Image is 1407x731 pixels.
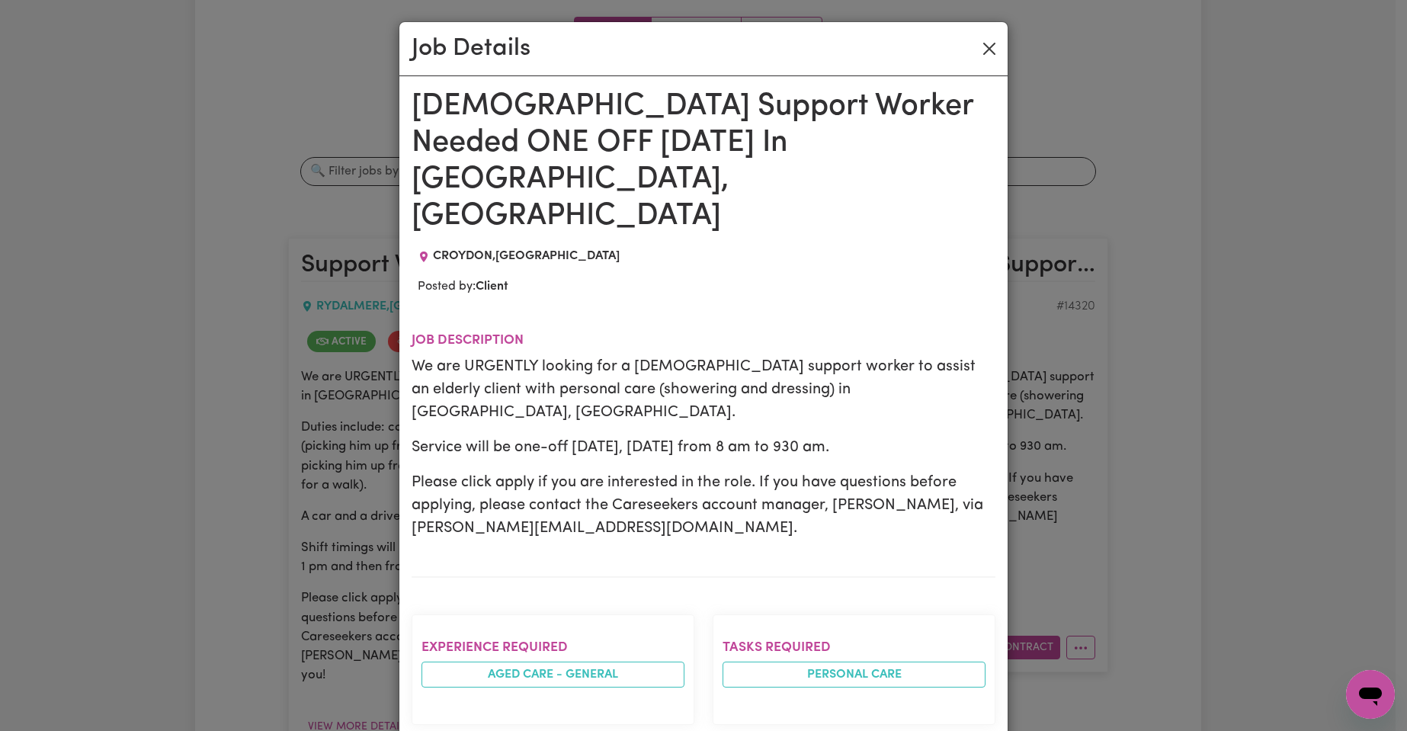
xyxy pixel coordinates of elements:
[412,247,626,265] div: Job location: CROYDON, New South Wales
[1346,670,1395,719] iframe: Button to launch messaging window
[723,662,986,688] li: Personal care
[412,471,995,540] p: Please click apply if you are interested in the role. If you have questions before applying, plea...
[412,34,530,63] h2: Job Details
[421,662,684,688] li: Aged care - General
[433,250,620,262] span: CROYDON , [GEOGRAPHIC_DATA]
[412,436,995,459] p: Service will be one-off [DATE], [DATE] from 8 am to 930 am.
[723,640,986,656] h2: Tasks required
[476,281,508,293] b: Client
[418,281,508,293] span: Posted by:
[412,88,995,235] h1: [DEMOGRAPHIC_DATA] Support Worker Needed ONE OFF [DATE] In [GEOGRAPHIC_DATA], [GEOGRAPHIC_DATA]
[412,355,995,424] p: We are URGENTLY looking for a [DEMOGRAPHIC_DATA] support worker to assist an elderly client with ...
[412,332,995,348] h2: Job description
[421,640,684,656] h2: Experience required
[977,37,1002,61] button: Close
